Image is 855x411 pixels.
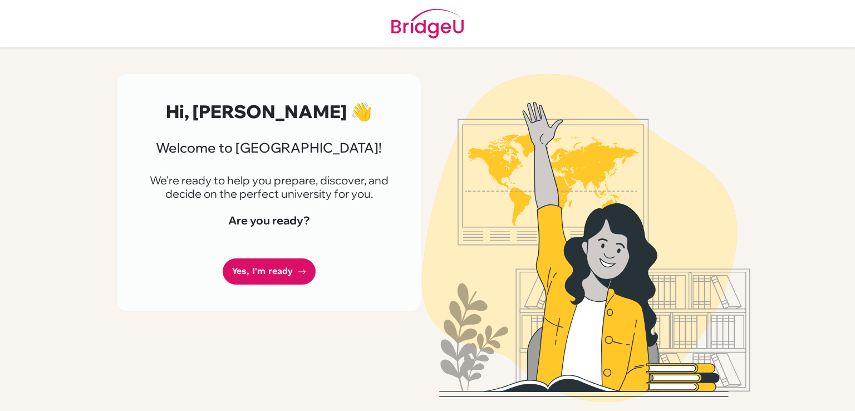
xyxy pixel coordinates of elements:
[144,174,394,200] p: We're ready to help you prepare, discover, and decide on the perfect university for you.
[144,101,394,122] h2: Hi, [PERSON_NAME] 👋
[144,140,394,156] h3: Welcome to [GEOGRAPHIC_DATA]!
[144,214,394,227] h4: Are you ready?
[223,258,316,285] a: Yes, I'm ready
